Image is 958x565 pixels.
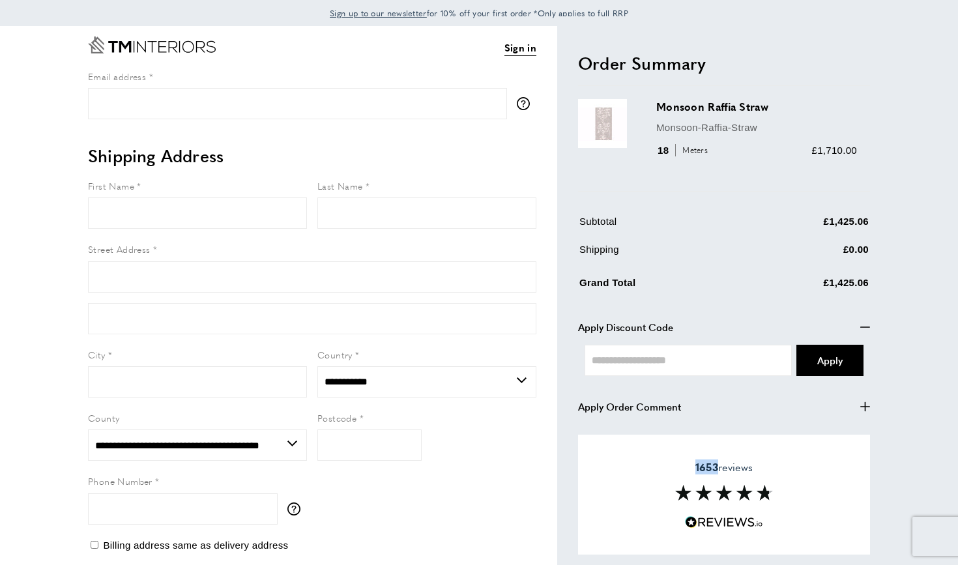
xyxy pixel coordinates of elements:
[812,145,857,156] span: £1,710.00
[675,485,773,500] img: Reviews section
[656,120,857,136] p: Monsoon-Raffia-Straw
[330,7,427,19] span: Sign up to our newsletter
[675,144,711,156] span: Meters
[578,399,681,414] span: Apply Order Comment
[88,36,216,53] a: Go to Home page
[88,411,119,424] span: County
[88,474,152,487] span: Phone Number
[740,272,869,300] td: £1,425.06
[578,319,673,335] span: Apply Discount Code
[796,345,864,376] button: Apply Coupon
[578,99,627,148] img: Monsoon Raffia Straw
[287,502,307,515] button: More information
[88,179,134,192] span: First Name
[88,70,146,83] span: Email address
[330,7,427,20] a: Sign up to our newsletter
[740,242,869,267] td: £0.00
[656,99,857,114] h3: Monsoon Raffia Straw
[656,143,712,158] div: 18
[578,51,870,75] h2: Order Summary
[579,272,739,300] td: Grand Total
[330,7,628,19] span: for 10% off your first order *Only applies to full RRP
[579,242,739,267] td: Shipping
[88,348,106,361] span: City
[317,348,353,361] span: Country
[88,144,536,167] h2: Shipping Address
[504,40,536,56] a: Sign in
[695,461,753,474] span: reviews
[317,179,363,192] span: Last Name
[817,353,843,367] span: Apply Coupon
[317,411,356,424] span: Postcode
[695,459,718,474] strong: 1653
[91,541,98,549] input: Billing address same as delivery address
[740,214,869,239] td: £1,425.06
[579,214,739,239] td: Subtotal
[517,97,536,110] button: More information
[685,516,763,529] img: Reviews.io 5 stars
[103,540,288,551] span: Billing address same as delivery address
[88,242,151,255] span: Street Address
